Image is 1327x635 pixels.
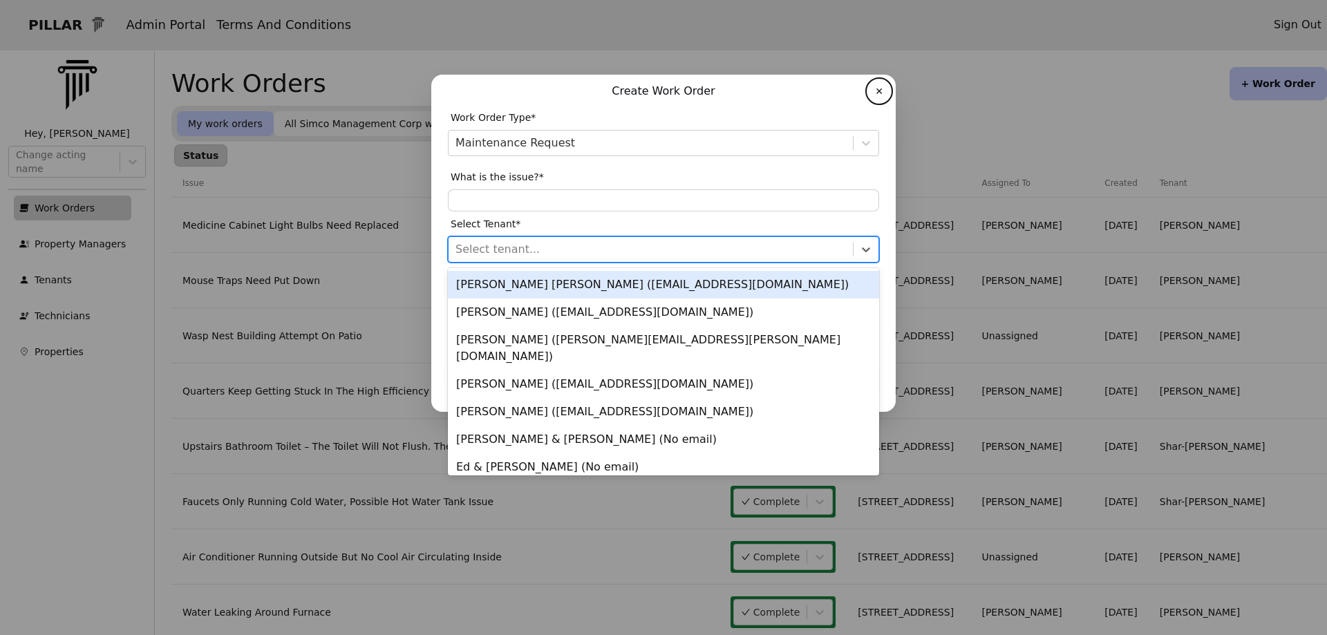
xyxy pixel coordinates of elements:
[448,298,879,326] div: [PERSON_NAME] ([EMAIL_ADDRESS][DOMAIN_NAME])
[451,217,520,231] span: Select Tenant*
[448,453,879,481] div: Ed & [PERSON_NAME] (No email)
[448,398,879,426] div: [PERSON_NAME] ([EMAIL_ADDRESS][DOMAIN_NAME])
[448,370,879,398] div: [PERSON_NAME] ([EMAIL_ADDRESS][DOMAIN_NAME])
[448,271,879,298] div: [PERSON_NAME] [PERSON_NAME] ([EMAIL_ADDRESS][DOMAIN_NAME])
[448,83,879,99] p: Create Work Order
[448,326,879,370] div: [PERSON_NAME] ([PERSON_NAME][EMAIL_ADDRESS][PERSON_NAME][DOMAIN_NAME])
[448,426,879,453] div: [PERSON_NAME] & [PERSON_NAME] (No email)
[868,80,890,102] button: ✕
[451,170,544,184] span: What is the issue?*
[451,111,536,124] span: Work Order Type*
